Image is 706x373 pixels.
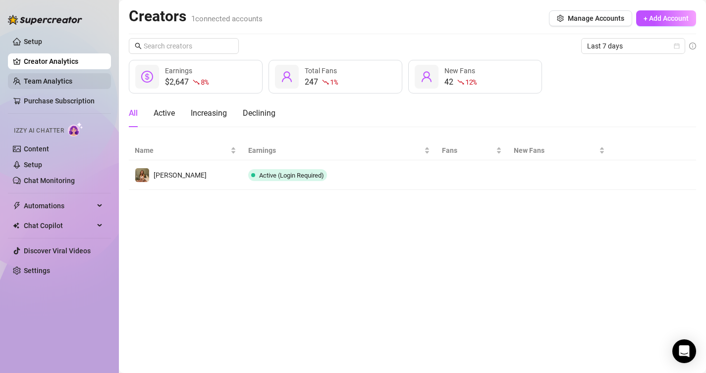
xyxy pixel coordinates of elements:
span: New Fans [514,145,597,156]
span: Automations [24,198,94,214]
img: logo-BBDzfeDw.svg [8,15,82,25]
img: AI Chatter [68,122,83,137]
span: search [135,43,142,49]
div: Active [154,107,175,119]
th: Earnings [242,141,436,160]
span: 1 % [330,77,337,87]
a: Chat Monitoring [24,177,75,185]
div: Open Intercom Messenger [672,339,696,363]
a: Creator Analytics [24,53,103,69]
div: 247 [305,76,337,88]
span: fall [457,79,464,86]
span: thunderbolt [13,202,21,210]
th: Fans [436,141,508,160]
span: fall [322,79,329,86]
span: 1 connected accounts [191,14,263,23]
div: $2,647 [165,76,208,88]
span: Manage Accounts [568,14,624,22]
span: calendar [674,43,680,49]
input: Search creators [144,41,225,51]
div: Declining [243,107,275,119]
div: All [129,107,138,119]
span: 8 % [201,77,208,87]
span: Name [135,145,228,156]
span: Earnings [165,67,192,75]
h2: Creators [129,7,263,26]
a: Team Analytics [24,77,72,85]
a: Setup [24,38,42,46]
th: New Fans [508,141,611,160]
span: Last 7 days [587,39,679,53]
div: 42 [444,76,477,88]
button: Manage Accounts [549,10,632,26]
a: Setup [24,161,42,169]
span: Chat Copilot [24,218,94,233]
span: user [421,71,433,83]
span: user [281,71,293,83]
span: dollar-circle [141,71,153,83]
span: Active (Login Required) [259,172,324,179]
a: Purchase Subscription [24,97,95,105]
span: Fans [442,145,494,156]
span: Total Fans [305,67,337,75]
span: New Fans [444,67,475,75]
img: Chat Copilot [13,222,19,229]
span: Earnings [248,145,422,156]
span: 12 % [465,77,477,87]
div: Increasing [191,107,227,119]
span: setting [557,15,564,22]
th: Name [129,141,242,160]
span: [PERSON_NAME] [154,171,207,179]
span: Izzy AI Chatter [14,126,64,136]
button: + Add Account [636,10,696,26]
a: Content [24,145,49,153]
img: Sophia [135,168,149,182]
a: Discover Viral Videos [24,247,91,255]
span: fall [193,79,200,86]
a: Settings [24,267,50,275]
span: info-circle [689,43,696,49]
span: + Add Account [644,14,689,22]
